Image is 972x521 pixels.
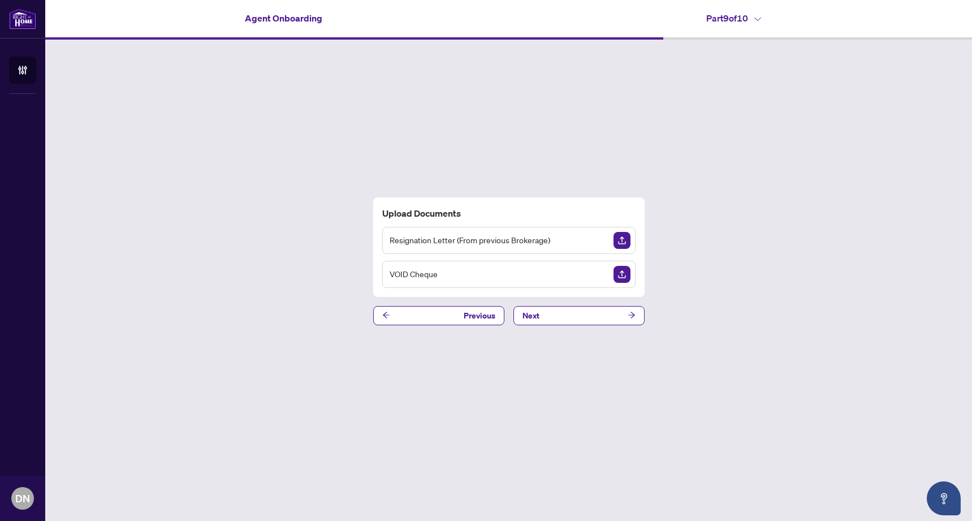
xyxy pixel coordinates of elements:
[9,8,36,29] img: logo
[15,490,30,506] span: DN
[245,11,322,25] h4: Agent Onboarding
[522,307,539,325] span: Next
[390,268,438,281] span: VOID Cheque
[390,234,550,247] span: Resignation Letter (From previous Brokerage)
[706,11,761,25] h4: Part 9 of 10
[614,266,630,283] img: Upload Document
[382,206,636,220] h4: Upload Documents
[513,306,645,325] button: Next
[373,306,504,325] button: Previous
[614,232,630,249] img: Upload Document
[628,311,636,319] span: arrow-right
[927,481,961,515] button: Open asap
[464,307,495,325] span: Previous
[382,311,390,319] span: arrow-left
